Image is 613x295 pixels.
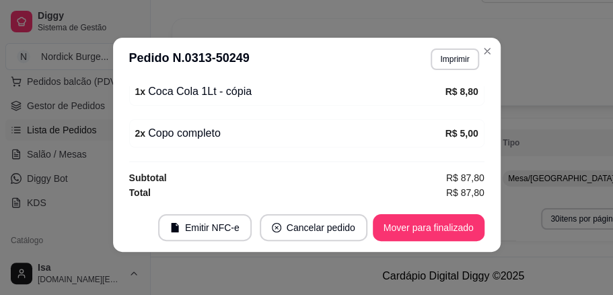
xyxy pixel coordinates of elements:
h3: Pedido N. 0313-50249 [129,48,250,70]
strong: Total [129,187,151,198]
button: Close [476,40,498,62]
button: close-circleCancelar pedido [260,214,367,241]
span: R$ 87,80 [446,170,484,185]
span: R$ 87,80 [446,185,484,200]
strong: R$ 5,00 [445,128,478,139]
div: Copo completo [135,125,445,141]
span: close-circle [272,223,281,232]
button: Mover para finalizado [373,214,484,241]
strong: 2 x [135,128,146,139]
strong: R$ 8,80 [445,86,478,97]
strong: Subtotal [129,172,167,183]
button: fileEmitir NFC-e [158,214,252,241]
strong: 1 x [135,86,146,97]
div: Coca Cola 1Lt - cópia [135,84,445,100]
button: Imprimir [431,48,478,70]
span: file [170,223,180,232]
